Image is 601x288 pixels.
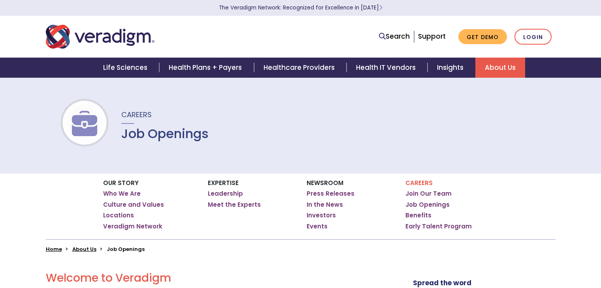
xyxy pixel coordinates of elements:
a: Leadership [208,190,243,198]
span: Careers [121,110,152,120]
a: Join Our Team [405,190,452,198]
a: Health Plans + Payers [159,58,254,78]
a: Login [514,29,552,45]
a: Press Releases [307,190,354,198]
a: Life Sciences [94,58,159,78]
span: Learn More [379,4,382,11]
a: Get Demo [458,29,507,45]
a: Home [46,245,62,253]
a: Benefits [405,211,431,219]
h2: Welcome to Veradigm [46,271,369,285]
a: The Veradigm Network: Recognized for Excellence in [DATE]Learn More [219,4,382,11]
a: Early Talent Program [405,223,472,230]
a: Investors [307,211,336,219]
strong: Spread the word [413,278,471,288]
a: Who We Are [103,190,141,198]
a: Locations [103,211,134,219]
a: Events [307,223,328,230]
a: Meet the Experts [208,201,261,209]
a: Veradigm Network [103,223,162,230]
a: Health IT Vendors [347,58,428,78]
a: Support [418,32,446,41]
a: Healthcare Providers [254,58,347,78]
a: In the News [307,201,343,209]
img: Veradigm logo [46,24,154,50]
a: About Us [72,245,96,253]
a: Search [379,31,410,42]
a: About Us [475,58,525,78]
a: Job Openings [405,201,450,209]
h1: Job Openings [121,126,209,141]
a: Insights [428,58,475,78]
a: Culture and Values [103,201,164,209]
